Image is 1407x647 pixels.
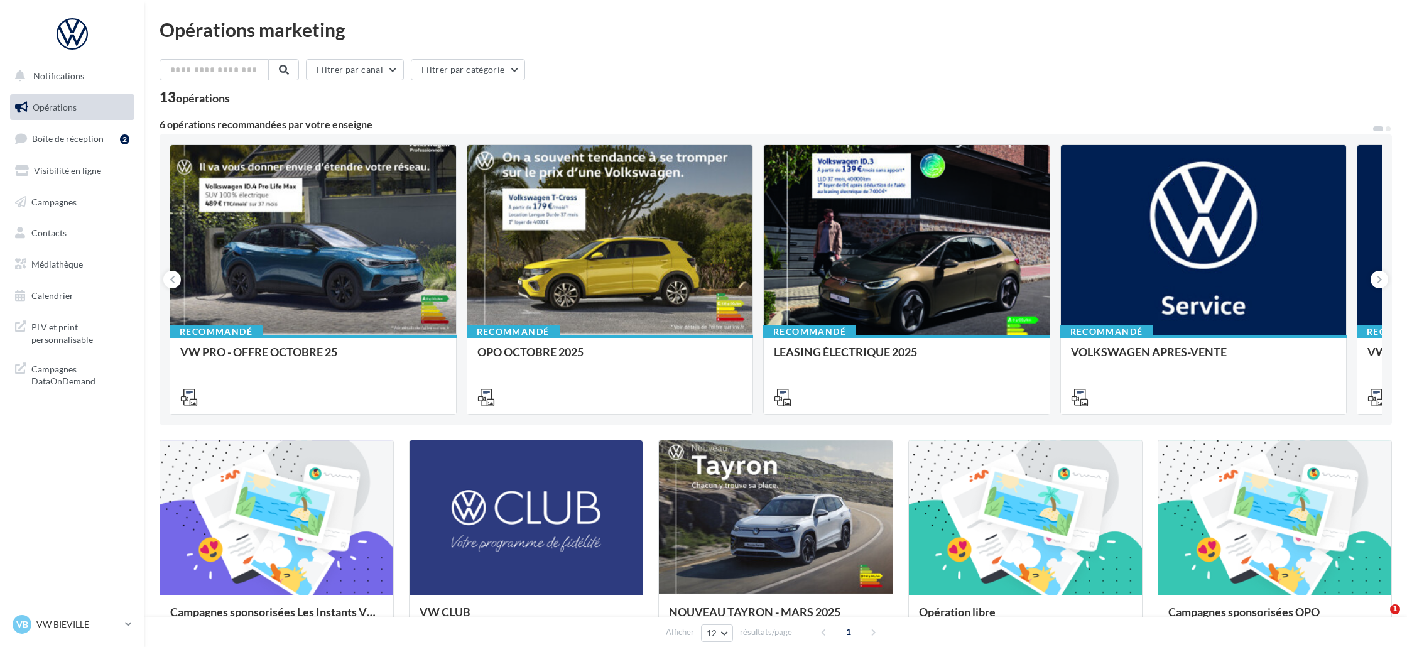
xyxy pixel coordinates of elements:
[1168,606,1381,631] div: Campagnes sponsorisées OPO
[180,345,446,371] div: VW PRO - OFFRE OCTOBRE 25
[10,612,134,636] a: VB VW BIEVILLE
[33,102,77,112] span: Opérations
[36,618,120,631] p: VW BIEVILLE
[31,361,129,388] span: Campagnes DataOnDemand
[33,70,84,81] span: Notifications
[306,59,404,80] button: Filtrer par canal
[8,63,132,89] button: Notifications
[8,313,137,351] a: PLV et print personnalisable
[160,90,230,104] div: 13
[160,20,1392,39] div: Opérations marketing
[34,165,101,176] span: Visibilité en ligne
[919,606,1132,631] div: Opération libre
[170,325,263,339] div: Recommandé
[16,618,28,631] span: VB
[8,220,137,246] a: Contacts
[411,59,525,80] button: Filtrer par catégorie
[31,227,67,238] span: Contacts
[8,158,137,184] a: Visibilité en ligne
[1071,345,1337,371] div: VOLKSWAGEN APRES-VENTE
[1390,604,1400,614] span: 1
[774,345,1040,371] div: LEASING ÉLECTRIQUE 2025
[31,318,129,345] span: PLV et print personnalisable
[170,606,383,631] div: Campagnes sponsorisées Les Instants VW Octobre
[31,290,73,301] span: Calendrier
[8,125,137,152] a: Boîte de réception2
[666,626,694,638] span: Afficher
[176,92,230,104] div: opérations
[763,325,856,339] div: Recommandé
[120,134,129,144] div: 2
[160,119,1372,129] div: 6 opérations recommandées par votre enseigne
[467,325,560,339] div: Recommandé
[707,628,717,638] span: 12
[839,622,859,642] span: 1
[8,251,137,278] a: Médiathèque
[8,356,137,393] a: Campagnes DataOnDemand
[420,606,633,631] div: VW CLUB
[740,626,792,638] span: résultats/page
[32,133,104,144] span: Boîte de réception
[31,196,77,207] span: Campagnes
[701,624,733,642] button: 12
[477,345,743,371] div: OPO OCTOBRE 2025
[669,606,882,631] div: NOUVEAU TAYRON - MARS 2025
[1060,325,1153,339] div: Recommandé
[1364,604,1394,634] iframe: Intercom live chat
[31,259,83,269] span: Médiathèque
[8,94,137,121] a: Opérations
[8,189,137,215] a: Campagnes
[8,283,137,309] a: Calendrier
